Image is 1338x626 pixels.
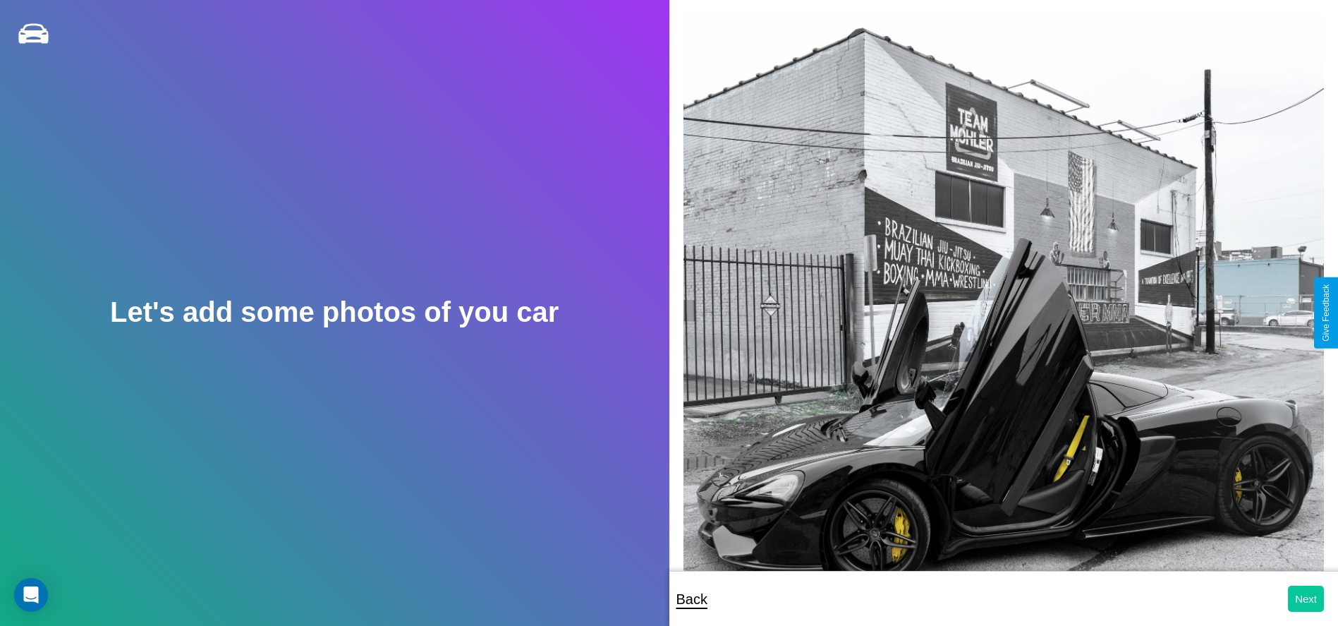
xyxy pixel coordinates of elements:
[676,586,707,612] p: Back
[14,578,48,612] div: Open Intercom Messenger
[683,14,1325,617] img: posted
[1288,586,1324,612] button: Next
[1321,284,1331,342] div: Give Feedback
[110,296,559,328] h2: Let's add some photos of you car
